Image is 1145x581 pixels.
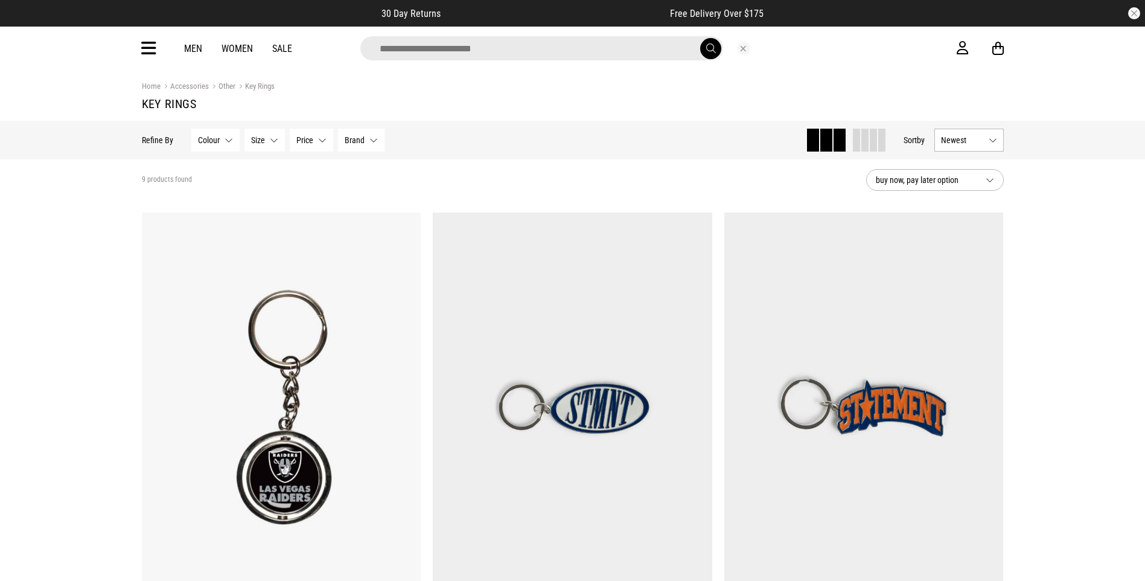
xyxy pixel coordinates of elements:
span: Colour [198,135,220,145]
button: Sortby [904,133,925,147]
span: Free Delivery Over $175 [670,8,764,19]
span: Size [251,135,265,145]
span: 9 products found [142,175,192,185]
a: Key Rings [235,82,275,93]
iframe: Customer reviews powered by Trustpilot [465,7,646,19]
button: Size [244,129,285,152]
a: Other [209,82,235,93]
span: Price [296,135,313,145]
span: by [917,135,925,145]
a: Sale [272,43,292,54]
button: Close search [737,42,750,55]
p: Refine By [142,135,173,145]
button: buy now, pay later option [866,169,1004,191]
a: Men [184,43,202,54]
button: Colour [191,129,240,152]
button: Brand [338,129,384,152]
button: Price [290,129,333,152]
button: Newest [934,129,1004,152]
a: Home [142,82,161,91]
button: Open LiveChat chat widget [10,5,46,41]
span: Brand [345,135,365,145]
h1: Key Rings [142,97,1004,111]
span: 30 Day Returns [381,8,441,19]
span: Newest [941,135,984,145]
a: Women [222,43,253,54]
a: Accessories [161,82,209,93]
span: buy now, pay later option [876,173,976,187]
